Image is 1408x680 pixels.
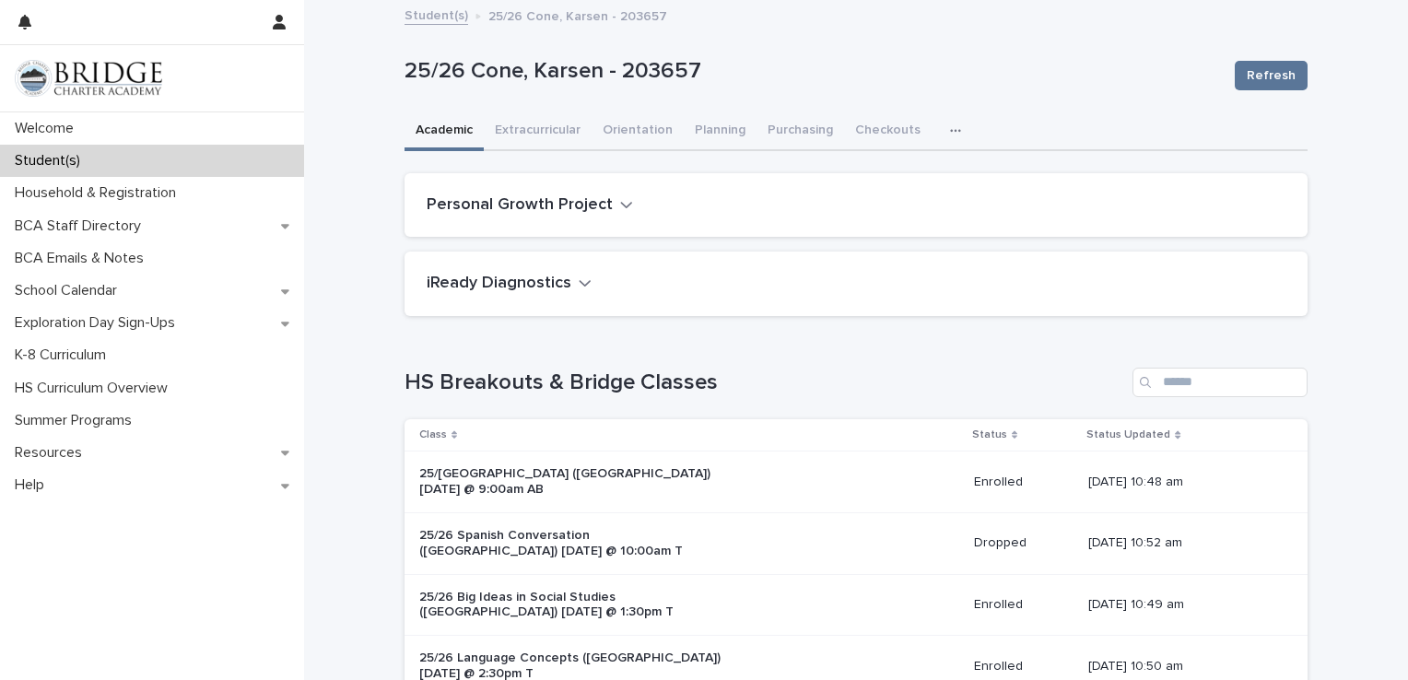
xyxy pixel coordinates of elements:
[1088,659,1278,674] p: [DATE] 10:50 am
[7,217,156,235] p: BCA Staff Directory
[7,476,59,494] p: Help
[405,58,1220,85] p: 25/26 Cone, Karsen - 203657
[7,282,132,299] p: School Calendar
[427,195,613,216] h2: Personal Growth Project
[7,152,95,170] p: Student(s)
[1235,61,1308,90] button: Refresh
[7,314,190,332] p: Exploration Day Sign-Ups
[684,112,757,151] button: Planning
[7,346,121,364] p: K-8 Curriculum
[419,466,726,498] p: 25/[GEOGRAPHIC_DATA] ([GEOGRAPHIC_DATA]) [DATE] @ 9:00am AB
[974,597,1074,613] p: Enrolled
[974,535,1074,551] p: Dropped
[7,412,147,429] p: Summer Programs
[419,528,726,559] p: 25/26 Spanish Conversation ([GEOGRAPHIC_DATA]) [DATE] @ 10:00am T
[974,659,1074,674] p: Enrolled
[405,512,1308,574] tr: 25/26 Spanish Conversation ([GEOGRAPHIC_DATA]) [DATE] @ 10:00am TDropped[DATE] 10:52 am
[488,5,667,25] p: 25/26 Cone, Karsen - 203657
[405,369,1125,396] h1: HS Breakouts & Bridge Classes
[1088,597,1278,613] p: [DATE] 10:49 am
[757,112,844,151] button: Purchasing
[1132,368,1308,397] input: Search
[974,475,1074,490] p: Enrolled
[15,60,162,97] img: V1C1m3IdTEidaUdm9Hs0
[592,112,684,151] button: Orientation
[484,112,592,151] button: Extracurricular
[1088,535,1278,551] p: [DATE] 10:52 am
[7,250,158,267] p: BCA Emails & Notes
[7,184,191,202] p: Household & Registration
[1247,66,1296,85] span: Refresh
[405,451,1308,513] tr: 25/[GEOGRAPHIC_DATA] ([GEOGRAPHIC_DATA]) [DATE] @ 9:00am ABEnrolled[DATE] 10:48 am
[7,380,182,397] p: HS Curriculum Overview
[844,112,932,151] button: Checkouts
[1088,475,1278,490] p: [DATE] 10:48 am
[419,590,726,621] p: 25/26 Big Ideas in Social Studies ([GEOGRAPHIC_DATA]) [DATE] @ 1:30pm T
[405,574,1308,636] tr: 25/26 Big Ideas in Social Studies ([GEOGRAPHIC_DATA]) [DATE] @ 1:30pm TEnrolled[DATE] 10:49 am
[7,444,97,462] p: Resources
[419,425,447,445] p: Class
[1086,425,1170,445] p: Status Updated
[972,425,1007,445] p: Status
[7,120,88,137] p: Welcome
[427,274,592,294] button: iReady Diagnostics
[405,4,468,25] a: Student(s)
[427,195,633,216] button: Personal Growth Project
[427,274,571,294] h2: iReady Diagnostics
[405,112,484,151] button: Academic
